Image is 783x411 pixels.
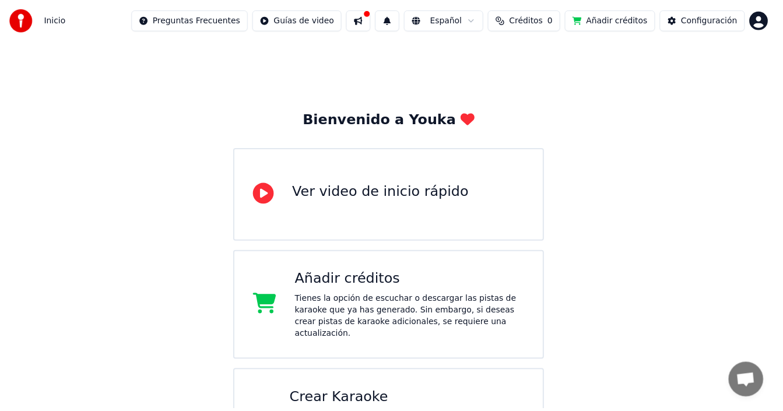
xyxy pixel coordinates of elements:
span: 0 [552,15,557,27]
button: Guías de video [254,10,344,31]
button: Créditos0 [491,10,564,31]
button: Preguntas Frecuentes [132,10,250,31]
button: Añadir créditos [569,10,660,31]
div: Añadir créditos [297,272,528,290]
div: Crear Karaoke [292,391,528,409]
div: Chat abierto [734,364,769,399]
nav: breadcrumb [44,15,66,27]
button: Configuración [665,10,750,31]
div: Bienvenido a Youka [305,112,478,131]
img: youka [9,9,33,33]
div: Ver video de inicio rápido [294,184,472,203]
span: Inicio [44,15,66,27]
div: Configuración [686,15,743,27]
div: Tienes la opción de escuchar o descargar las pistas de karaoke que ya has generado. Sin embargo, ... [297,295,528,342]
span: Créditos [513,15,547,27]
